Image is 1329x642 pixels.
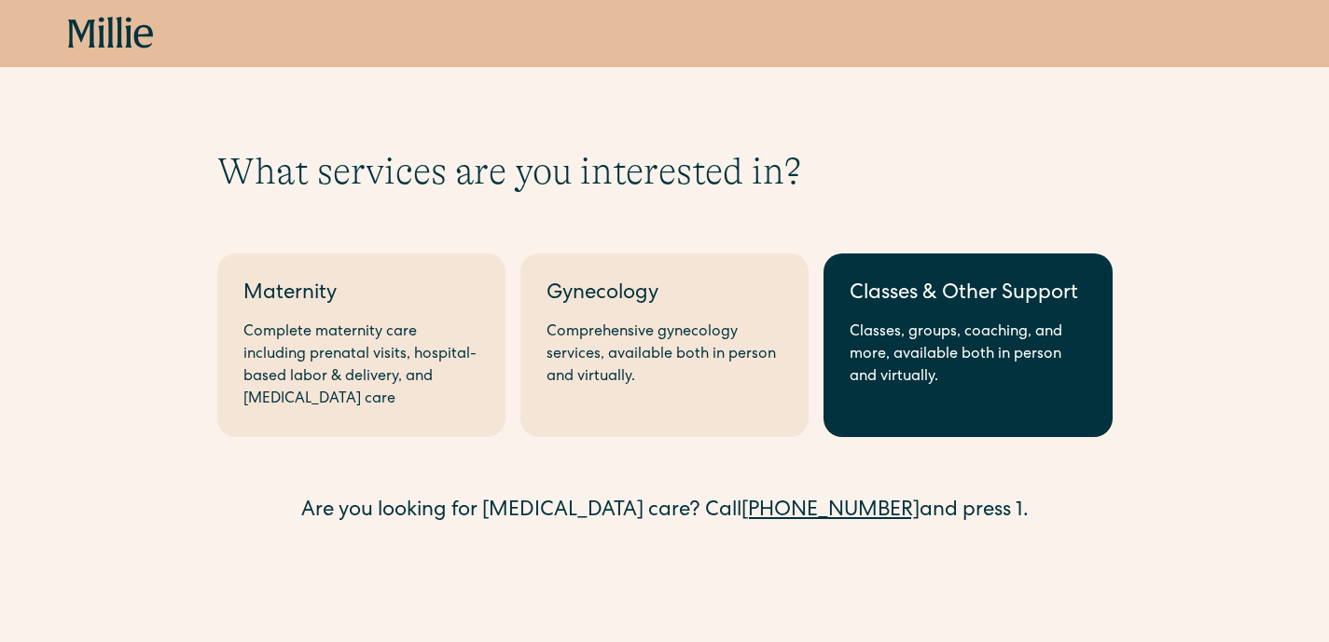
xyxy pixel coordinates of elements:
[824,253,1112,437] a: Classes & Other SupportClasses, groups, coaching, and more, available both in person and virtually.
[741,501,920,522] a: [PHONE_NUMBER]
[217,497,1113,527] div: Are you looking for [MEDICAL_DATA] care? Call and press 1.
[217,253,505,437] a: MaternityComplete maternity care including prenatal visits, hospital-based labor & delivery, and ...
[217,149,1113,194] h1: What services are you interested in?
[547,321,782,389] div: Comprehensive gynecology services, available both in person and virtually.
[243,321,479,411] div: Complete maternity care including prenatal visits, hospital-based labor & delivery, and [MEDICAL_...
[547,280,782,310] div: Gynecology
[520,253,809,437] a: GynecologyComprehensive gynecology services, available both in person and virtually.
[850,321,1086,389] div: Classes, groups, coaching, and more, available both in person and virtually.
[850,280,1086,310] div: Classes & Other Support
[243,280,479,310] div: Maternity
